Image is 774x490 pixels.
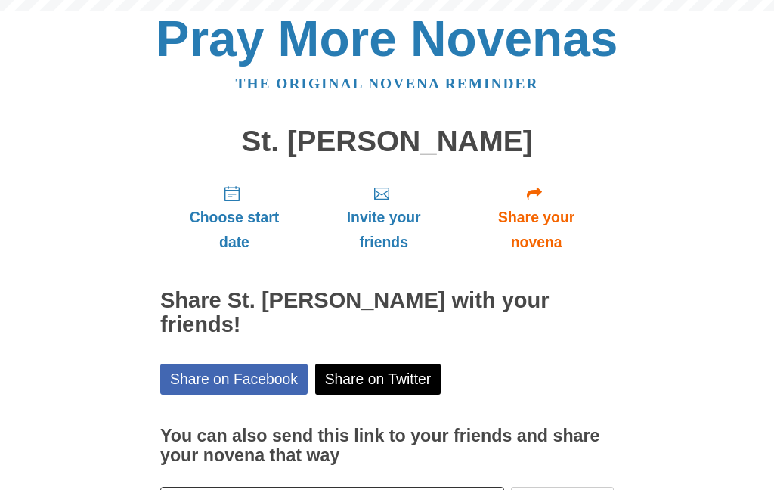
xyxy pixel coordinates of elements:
[324,205,444,255] span: Invite your friends
[474,205,599,255] span: Share your novena
[308,172,459,262] a: Invite your friends
[156,11,618,67] a: Pray More Novenas
[160,426,614,465] h3: You can also send this link to your friends and share your novena that way
[160,364,308,395] a: Share on Facebook
[175,205,293,255] span: Choose start date
[459,172,614,262] a: Share your novena
[315,364,441,395] a: Share on Twitter
[160,289,614,337] h2: Share St. [PERSON_NAME] with your friends!
[236,76,539,91] a: The original novena reminder
[160,126,614,158] h1: St. [PERSON_NAME]
[160,172,308,262] a: Choose start date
